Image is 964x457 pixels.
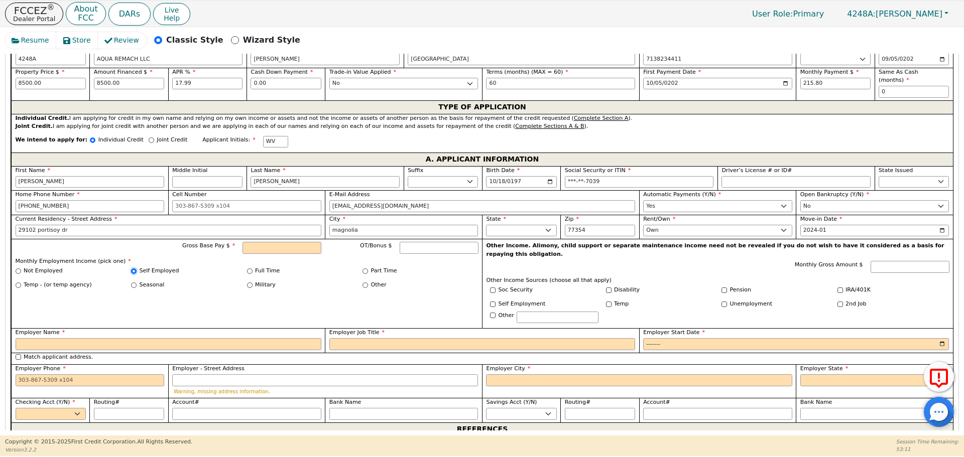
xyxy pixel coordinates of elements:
span: Last Name [251,167,285,174]
label: Other [499,312,514,320]
input: Y/N [837,301,843,307]
span: Birth Date [486,167,520,174]
span: All Rights Reserved. [137,438,192,445]
p: Copyright © 2015- 2025 First Credit Corporation. [5,438,192,446]
span: We intend to apply for: [16,136,88,153]
label: Match applicant address. [24,353,93,362]
span: OT/Bonus $ [360,242,392,249]
input: Y/N [606,287,612,293]
span: Employer City [486,365,530,372]
p: Version 3.2.2 [5,446,192,453]
input: YYYY-MM-DD [486,176,556,188]
span: Live [164,6,180,14]
span: Employer Start Date [643,329,705,336]
span: Savings Acct (Y/N) [486,399,537,405]
input: YYYY-MM-DD [879,53,949,65]
u: Complete Section A [574,115,628,121]
span: City [329,216,345,222]
span: Help [164,14,180,22]
p: Monthly Employment Income (pick one) [16,257,478,266]
p: Classic Style [166,34,223,46]
span: Resume [21,35,49,46]
label: Not Employed [24,267,62,275]
span: TYPE OF APPLICATION [438,101,526,114]
u: Complete Sections A & B [515,123,584,129]
span: Monthly Gross Amount $ [795,261,863,268]
label: Temp - (or temp agency) [24,281,92,289]
span: Store [72,35,91,46]
strong: Individual Credit. [16,115,69,121]
label: Full Time [255,267,280,275]
span: A. APPLICANT INFORMATION [426,153,539,166]
span: E-Mail Address [329,191,370,198]
p: FCC [74,14,97,22]
span: Move-in Date [800,216,842,222]
span: APR % [172,69,195,75]
span: Suffix [408,167,423,174]
span: REFERENCES [457,423,508,436]
strong: Joint Credit. [16,123,53,129]
span: Bank Name [329,399,361,405]
span: User Role : [752,9,793,19]
label: Disability [614,286,640,294]
span: Current Residency - Street Address [16,216,117,222]
button: Store [56,32,98,49]
span: First Payment Date [643,69,701,75]
p: Individual Credit [98,136,144,144]
input: Hint: 215.80 [800,78,871,90]
input: YYYY-MM-DD [800,225,949,237]
input: Y/N [721,301,727,307]
p: Joint Credit [157,136,187,144]
span: State Issued [879,167,913,174]
input: 000-00-0000 [565,176,714,188]
input: Y/N [490,301,496,307]
input: Y/N [490,287,496,293]
span: Middle Initial [172,167,207,174]
span: Property Price $ [16,69,65,75]
div: I am applying for joint credit with another person and we are applying in each of our names and r... [16,122,949,131]
input: 0 [879,86,949,98]
p: 53:11 [896,445,959,453]
p: Dealer Portal [13,16,55,22]
a: User Role:Primary [742,4,834,24]
button: Review [98,32,147,49]
input: 303-867-5309 x104 [172,200,321,212]
label: Other [371,281,387,289]
label: 2nd Job [846,300,866,309]
span: Home Phone Number [16,191,80,198]
span: Social Security or ITIN [565,167,631,174]
label: Temp [614,300,629,309]
span: Employer Phone [16,365,66,372]
span: State [486,216,506,222]
input: 303-867-5309 x104 [16,374,165,386]
span: Employer State [800,365,848,372]
p: Primary [742,4,834,24]
button: 4248A:[PERSON_NAME] [836,6,959,22]
span: First Name [16,167,51,174]
label: Unemployment [730,300,773,309]
p: Other Income Sources (choose all that apply) [487,276,949,285]
input: 303-867-5309 x104 [16,200,165,212]
label: Self Employment [499,300,546,309]
span: Automatic Payments (Y/N) [643,191,721,198]
label: Seasonal [140,281,165,289]
input: xx.xx% [172,78,243,90]
span: Review [114,35,139,46]
div: I am applying for credit in my own name and relying on my own income or assets and not the income... [16,114,949,123]
p: About [74,5,97,13]
input: 303-867-5309 x104 [643,53,792,65]
p: FCCEZ [13,6,55,16]
span: Employer - Street Address [172,365,245,372]
sup: ® [47,3,55,12]
p: Session Time Remaining: [896,438,959,445]
label: Part Time [371,267,397,275]
span: Zip [565,216,579,222]
button: LiveHelp [153,3,190,25]
span: Open Bankruptcy (Y/N) [800,191,869,198]
span: Same As Cash (months) [879,69,918,84]
p: Other Income. Alimony, child support or separate maintenance income need not be revealed if you d... [487,242,949,258]
span: Account# [643,399,670,405]
button: Report Error to FCC [924,362,954,392]
label: Military [255,281,276,289]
